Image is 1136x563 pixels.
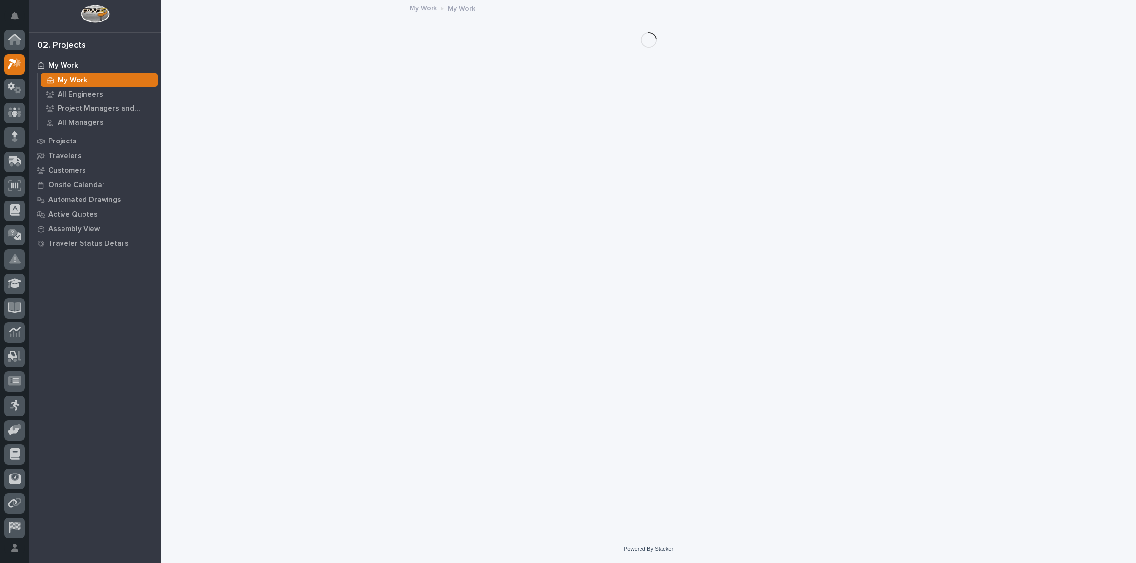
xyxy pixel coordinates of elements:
a: Project Managers and Engineers [38,101,161,115]
p: All Managers [58,119,103,127]
p: Assembly View [48,225,100,234]
div: Notifications [12,12,25,27]
p: My Work [448,2,475,13]
a: Customers [29,163,161,178]
a: My Work [410,2,437,13]
a: Assembly View [29,221,161,236]
p: My Work [48,61,78,70]
p: My Work [58,76,87,85]
div: 02. Projects [37,40,86,51]
a: Travelers [29,148,161,163]
p: Customers [48,166,86,175]
a: Traveler Status Details [29,236,161,251]
a: All Engineers [38,87,161,101]
p: Projects [48,137,77,146]
a: Powered By Stacker [624,546,673,552]
img: Workspace Logo [81,5,109,23]
a: My Work [29,58,161,73]
a: Active Quotes [29,207,161,221]
p: Onsite Calendar [48,181,105,190]
p: Project Managers and Engineers [58,104,154,113]
p: All Engineers [58,90,103,99]
a: My Work [38,73,161,87]
p: Travelers [48,152,82,161]
button: Notifications [4,6,25,26]
a: Projects [29,134,161,148]
a: All Managers [38,116,161,129]
a: Automated Drawings [29,192,161,207]
p: Traveler Status Details [48,240,129,248]
p: Active Quotes [48,210,98,219]
a: Onsite Calendar [29,178,161,192]
p: Automated Drawings [48,196,121,204]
